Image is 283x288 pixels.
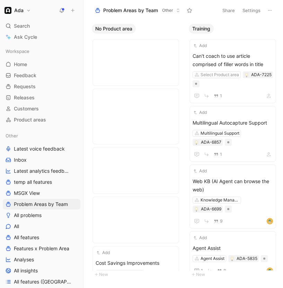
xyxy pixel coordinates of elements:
a: Latest voice feedback [3,144,80,154]
div: ADA-5835 [237,255,257,262]
a: temp all features [3,177,80,187]
a: Features x Problem Area [3,243,80,254]
a: AddAgent AssistAgent Assist18avatar [189,231,276,278]
button: 8 [216,267,228,274]
button: 9 [212,217,224,225]
a: Product areas [3,115,80,125]
span: Features x Problem Area [14,245,69,252]
img: 💡 [194,141,198,145]
span: 1 [201,269,203,273]
span: Can't coach to use article comprised of filler words in title [193,52,273,69]
a: Requests [3,81,80,92]
button: 💡 [194,140,199,145]
span: Ask Cycle [14,33,37,41]
button: New [92,270,183,279]
span: Agent Assist [193,244,273,252]
button: New [189,270,280,279]
span: Product areas [14,116,46,123]
a: All problems [3,210,80,220]
div: Other [3,130,80,141]
button: Add [193,42,208,49]
a: Inbox [3,155,80,165]
img: avatar [267,268,272,273]
span: All features [14,234,39,241]
span: Workspace [6,48,29,55]
span: Feedback [14,72,36,79]
a: AddMultilingual Autocapture SupportMultilingual Support1 [189,106,276,162]
span: Customers [14,105,39,112]
button: 💡 [244,72,249,77]
button: 💡 [194,207,199,211]
button: 💡 [230,256,235,261]
span: 1 [220,152,222,156]
a: Feedback [3,70,80,81]
img: 💡 [245,73,249,77]
a: Customers [3,103,80,114]
span: Home [14,61,27,68]
span: Other [162,7,173,14]
button: Add [193,234,208,241]
button: No Product area [92,24,136,34]
span: Web KB (AI Agent can browse the web) [193,177,273,194]
a: Problem Areas by Team [3,199,80,209]
span: MSGX View [14,190,40,197]
button: Training [189,24,214,34]
h1: Ada [14,7,24,13]
span: 9 [220,219,223,223]
span: Latest voice feedback [14,145,65,152]
span: 8 [223,269,226,273]
span: Problem Areas by Team [103,7,158,14]
div: ADA-7225 [251,71,272,78]
a: AddCan't coach to use article comprised of filler words in titleSelect Product area1 [189,39,276,103]
div: Workspace [3,46,80,56]
div: No Product areaNew [89,21,186,282]
button: Add [193,168,208,174]
span: All features ([GEOGRAPHIC_DATA]) [14,278,72,285]
span: Analyses [14,256,34,263]
span: Cost Savings Improvements [96,259,176,267]
div: TrainingNew [186,21,283,282]
a: All insights [3,265,80,276]
span: No Product area [95,25,132,32]
div: Select Product area [201,71,239,78]
div: Agent Assist [201,255,224,262]
span: Latest analytics feedback [14,168,71,174]
span: Releases [14,94,35,101]
a: MSGX View [3,188,80,198]
a: All features ([GEOGRAPHIC_DATA]) [3,277,80,287]
a: AddWeb KB (AI Agent can browse the web)Knowledge Management9avatar [189,164,276,228]
div: ADA-6699 [201,206,221,213]
span: Inbox [14,156,27,163]
span: temp all features [14,179,52,186]
div: Search [3,21,80,31]
img: 💡 [194,207,198,211]
img: avatar [267,219,272,224]
a: Ask Cycle [3,32,80,42]
button: Add [193,109,208,116]
a: Analyses [3,254,80,265]
div: Knowledge Management [201,197,239,204]
button: Share [219,6,238,15]
button: Add [96,249,111,256]
button: AdaAda [3,6,33,15]
img: 💡 [230,257,234,261]
a: All [3,221,80,232]
span: 1 [220,94,222,98]
span: Multilingual Autocapture Support [193,119,273,127]
button: Problem Areas by TeamOther [92,5,183,16]
span: Requests [14,83,36,90]
span: All insights [14,267,38,274]
button: 1 [212,92,223,100]
span: Training [192,25,210,32]
img: Ada [5,7,11,14]
a: Home [3,59,80,70]
div: ADA-6857 [201,139,221,146]
span: All [14,223,19,230]
button: 1 [212,151,223,158]
button: Settings [239,6,264,15]
div: Multilingual Support [201,130,239,137]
